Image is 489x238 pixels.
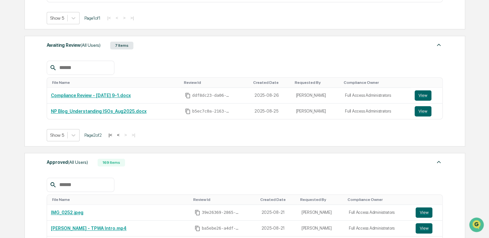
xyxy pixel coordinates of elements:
[64,109,78,114] span: Pylon
[51,109,147,114] a: NP Blog_Understanding ISOs_Aug2025.docx
[202,210,240,215] span: 39e26369-2865-48ce-84c2-a4527e1f8eb0
[4,79,44,90] a: 🖐️Preclearance
[435,41,443,49] img: caret
[341,88,411,104] td: Full Access Administrators
[130,132,137,138] button: >|
[185,108,191,114] span: Copy Id
[294,80,339,85] div: Toggle SortBy
[253,80,289,85] div: Toggle SortBy
[45,109,78,114] a: Powered byPylon
[345,205,412,221] td: Full Access Administrators
[416,223,432,233] button: View
[192,93,231,98] span: ddf8dc23-da06-4bec-81bd-ce4c32766817
[129,15,136,21] button: >|
[292,104,341,119] td: [PERSON_NAME]
[84,133,102,138] span: Page 2 of 2
[435,158,443,166] img: caret
[251,104,292,119] td: 2025-08-25
[53,81,80,88] span: Attestations
[47,41,101,49] div: Awaiting Review
[300,197,342,202] div: Toggle SortBy
[416,207,432,218] button: View
[202,226,240,231] span: ba5ebe26-a4df-4f14-a110-855221f9772f
[51,93,131,98] a: Compliance Review - [DATE] 9-1.docx
[417,197,440,202] div: Toggle SortBy
[47,82,52,87] div: 🗄️
[13,94,41,100] span: Data Lookup
[81,43,101,48] span: (All Users)
[107,132,114,138] button: |<
[17,29,106,36] input: Clear
[6,82,12,87] div: 🖐️
[68,160,88,165] span: (All Users)
[292,88,341,104] td: [PERSON_NAME]
[13,81,42,88] span: Preclearance
[121,15,128,21] button: >
[44,79,82,90] a: 🗄️Attestations
[98,159,125,166] div: 169 Items
[115,132,121,138] button: <
[110,51,117,59] button: Start new chat
[251,88,292,104] td: 2025-08-26
[468,217,486,234] iframe: Open customer support
[416,80,440,85] div: Toggle SortBy
[52,197,188,202] div: Toggle SortBy
[193,197,255,202] div: Toggle SortBy
[257,221,297,236] td: 2025-08-21
[122,132,129,138] button: >
[184,80,248,85] div: Toggle SortBy
[6,49,18,61] img: 1746055101610-c473b297-6a78-478c-a979-82029cc54cd1
[348,197,409,202] div: Toggle SortBy
[298,221,345,236] td: [PERSON_NAME]
[51,210,83,215] a: IMG_0252.jpeg
[416,223,438,233] a: View
[6,14,117,24] p: How can we help?
[22,56,81,61] div: We're available if you need us!
[344,80,408,85] div: Toggle SortBy
[298,205,345,221] td: [PERSON_NAME]
[110,42,133,49] div: 7 Items
[47,158,88,166] div: Approved
[51,226,127,231] a: [PERSON_NAME] - TPWA Intro.mp4
[195,210,200,215] span: Copy Id
[341,104,411,119] td: Full Access Administrators
[345,221,412,236] td: Full Access Administrators
[84,15,101,21] span: Page 1 of 1
[192,109,231,114] span: b5ec7c0a-2163-4df1-869c-63294fbffa87
[415,106,439,116] a: View
[114,15,120,21] button: <
[260,197,295,202] div: Toggle SortBy
[416,207,438,218] a: View
[6,94,12,99] div: 🔎
[415,106,431,116] button: View
[52,80,179,85] div: Toggle SortBy
[257,205,297,221] td: 2025-08-21
[105,15,113,21] button: |<
[4,91,43,103] a: 🔎Data Lookup
[195,225,200,231] span: Copy Id
[415,90,439,101] a: View
[415,90,431,101] button: View
[22,49,106,56] div: Start new chat
[185,93,191,98] span: Copy Id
